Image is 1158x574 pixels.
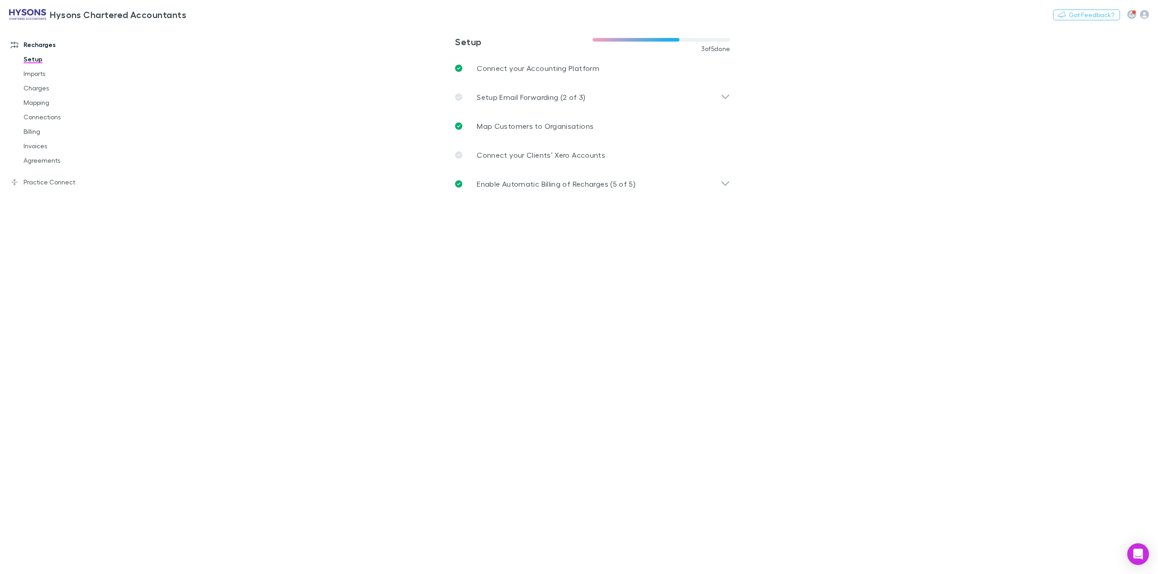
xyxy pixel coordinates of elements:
[455,36,593,47] h3: Setup
[4,4,192,25] a: Hysons Chartered Accountants
[448,141,737,169] a: Connect your Clients’ Xero Accounts
[14,124,129,139] a: Billing
[2,175,129,189] a: Practice Connect
[701,45,731,52] span: 3 of 5 done
[477,179,636,189] p: Enable Automatic Billing of Recharges (5 of 5)
[2,38,129,52] a: Recharges
[477,63,599,74] p: Connect your Accounting Platform
[448,83,737,112] div: Setup Email Forwarding (2 of 3)
[477,121,593,132] p: Map Customers to Organisations
[9,9,46,20] img: Hysons Chartered Accountants's Logo
[14,110,129,124] a: Connections
[1053,9,1120,20] button: Got Feedback?
[448,169,737,198] div: Enable Automatic Billing of Recharges (5 of 5)
[1127,543,1149,565] div: Open Intercom Messenger
[50,9,186,20] h3: Hysons Chartered Accountants
[477,150,605,160] p: Connect your Clients’ Xero Accounts
[14,95,129,110] a: Mapping
[14,52,129,66] a: Setup
[448,54,737,83] a: Connect your Accounting Platform
[14,153,129,168] a: Agreements
[14,66,129,81] a: Imports
[477,92,585,103] p: Setup Email Forwarding (2 of 3)
[448,112,737,141] a: Map Customers to Organisations
[14,139,129,153] a: Invoices
[14,81,129,95] a: Charges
